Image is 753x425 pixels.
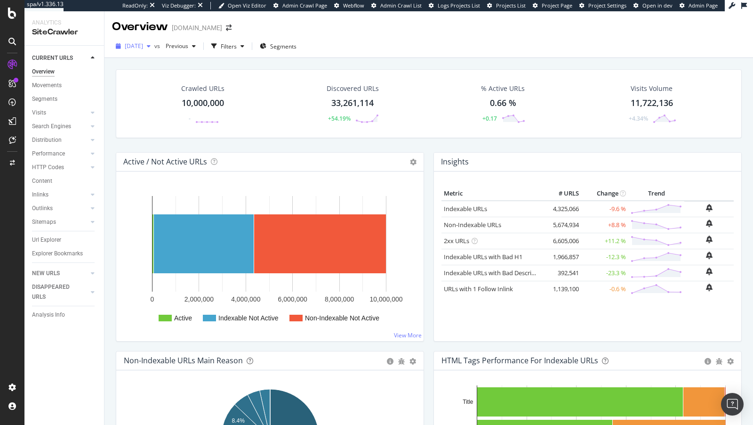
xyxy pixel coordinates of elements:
[32,204,88,213] a: Outlinks
[544,233,581,249] td: 6,605,006
[325,295,354,303] text: 8,000,000
[228,2,266,9] span: Open Viz Editor
[32,67,97,77] a: Overview
[226,25,232,31] div: arrow-right-arrow-left
[533,2,572,9] a: Project Page
[32,163,64,172] div: HTTP Codes
[706,204,713,212] div: bell-plus
[629,114,648,123] div: +4.34%
[544,249,581,265] td: 1,966,857
[444,221,501,229] a: Non-Indexable URLs
[642,2,673,9] span: Open in dev
[32,67,55,77] div: Overview
[32,269,60,278] div: NEW URLS
[438,2,480,9] span: Logs Projects List
[544,187,581,201] th: # URLS
[544,265,581,281] td: 392,541
[305,314,379,322] text: Non-Indexable Not Active
[256,39,300,54] button: Segments
[444,285,513,293] a: URLs with 1 Follow Inlink
[444,269,546,277] a: Indexable URLs with Bad Description
[32,282,80,302] div: DISAPPEARED URLS
[32,269,88,278] a: NEW URLS
[32,94,57,104] div: Segments
[32,204,53,213] div: Outlinks
[380,2,422,9] span: Admin Crawl List
[184,295,214,303] text: 2,000,000
[124,356,243,365] div: Non-Indexable URLs Main Reason
[487,2,526,9] a: Projects List
[334,2,364,9] a: Webflow
[32,235,97,245] a: Url Explorer
[221,42,237,50] div: Filters
[481,84,525,93] div: % Active URLs
[409,358,416,365] div: gear
[32,282,88,302] a: DISAPPEARED URLS
[581,217,628,233] td: +8.8 %
[32,190,48,200] div: Inlinks
[721,393,744,416] div: Open Intercom Messenger
[496,2,526,9] span: Projects List
[371,2,422,9] a: Admin Crawl List
[588,2,626,9] span: Project Settings
[441,187,544,201] th: Metric
[387,358,393,365] div: circle-info
[32,310,65,320] div: Analysis Info
[125,42,143,50] span: 2025 Mar. 25th
[581,201,628,217] td: -9.6 %
[124,187,417,334] svg: A chart.
[32,122,71,131] div: Search Engines
[444,253,522,261] a: Indexable URLs with Bad H1
[706,268,713,275] div: bell-plus
[581,281,628,297] td: -0.6 %
[542,2,572,9] span: Project Page
[343,2,364,9] span: Webflow
[328,114,351,123] div: +54.19%
[32,94,97,104] a: Segments
[32,249,83,259] div: Explorer Bookmarks
[32,81,97,90] a: Movements
[410,159,417,165] i: Options
[581,187,628,201] th: Change
[32,135,88,145] a: Distribution
[172,23,222,33] div: [DOMAIN_NAME]
[544,281,581,297] td: 1,139,100
[123,155,207,168] h4: Active / Not Active URLs
[32,176,97,186] a: Content
[32,122,88,131] a: Search Engines
[273,2,327,9] a: Admin Crawl Page
[32,249,97,259] a: Explorer Bookmarks
[581,249,628,265] td: -12.3 %
[398,358,405,365] div: bug
[32,149,88,159] a: Performance
[122,2,148,9] div: ReadOnly:
[32,108,46,118] div: Visits
[579,2,626,9] a: Project Settings
[32,235,61,245] div: Url Explorer
[544,201,581,217] td: 4,325,066
[705,358,711,365] div: circle-info
[112,39,154,54] button: [DATE]
[32,53,73,63] div: CURRENT URLS
[32,19,96,27] div: Analytics
[482,114,497,123] div: +0.17
[32,176,52,186] div: Content
[706,220,713,227] div: bell-plus
[112,19,168,35] div: Overview
[282,2,327,9] span: Admin Crawl Page
[706,284,713,291] div: bell-plus
[716,358,722,365] div: bug
[631,97,673,109] div: 11,722,136
[32,190,88,200] a: Inlinks
[162,39,200,54] button: Previous
[32,163,88,172] a: HTTP Codes
[32,81,62,90] div: Movements
[444,237,469,245] a: 2xx URLs
[727,358,734,365] div: gear
[490,97,516,109] div: 0.66 %
[32,217,88,227] a: Sitemaps
[182,97,224,109] div: 10,000,000
[174,314,192,322] text: Active
[208,39,248,54] button: Filters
